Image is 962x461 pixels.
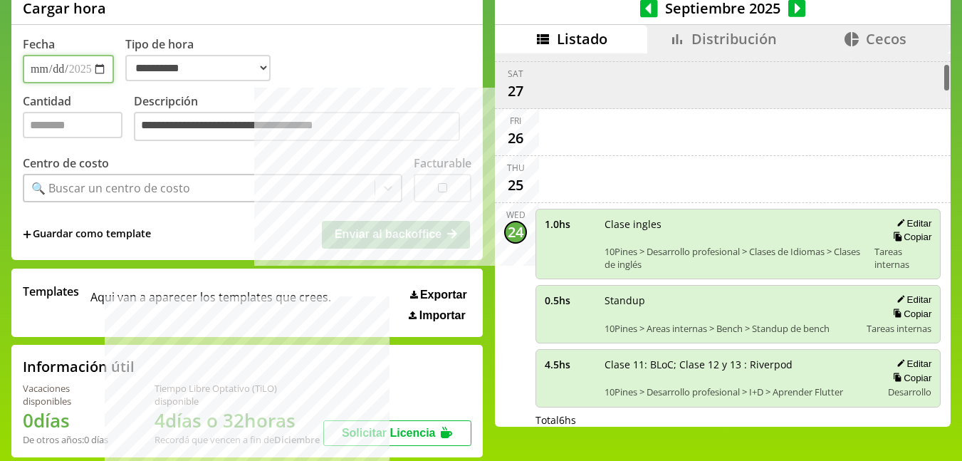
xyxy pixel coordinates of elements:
button: Solicitar Licencia [323,420,471,446]
span: Solicitar Licencia [342,427,436,439]
textarea: Descripción [134,112,460,142]
span: Importar [419,309,466,322]
span: 1.0 hs [545,217,595,231]
h2: Información útil [23,357,135,376]
label: Fecha [23,36,55,52]
h1: 0 días [23,408,120,433]
span: Templates [23,284,79,299]
span: 0.5 hs [545,294,595,307]
div: Recordá que vencen a fin de [155,433,323,446]
button: Editar [892,294,931,306]
div: 25 [504,174,527,197]
span: Tareas internas [867,322,931,335]
div: Sat [508,68,523,80]
span: Standup [605,294,857,307]
input: Cantidad [23,112,122,138]
span: +Guardar como template [23,227,151,242]
span: Desarrollo [888,385,931,398]
b: Diciembre [274,433,320,446]
span: Clase ingles [605,217,864,231]
div: Fri [510,115,521,127]
span: Listado [557,29,607,48]
button: Copiar [889,372,931,384]
span: 10Pines > Areas internas > Bench > Standup de bench [605,322,857,335]
span: Distribución [691,29,777,48]
button: Copiar [889,231,931,243]
span: Clase 11: BLoC; Clase 12 y 13 : Riverpod [605,358,872,371]
span: Aqui van a aparecer los templates que crees. [90,284,331,322]
button: Editar [892,217,931,229]
div: scrollable content [495,53,951,425]
div: Vacaciones disponibles [23,382,120,408]
button: Copiar [889,308,931,320]
span: 4.5 hs [545,358,595,371]
h1: 4 días o 32 horas [155,408,323,433]
span: + [23,227,31,242]
label: Descripción [134,93,471,145]
label: Centro de costo [23,155,109,171]
div: Wed [506,209,526,221]
button: Editar [892,358,931,370]
button: Exportar [406,288,471,302]
div: De otros años: 0 días [23,433,120,446]
span: Cecos [866,29,906,48]
div: Tiempo Libre Optativo (TiLO) disponible [155,382,323,408]
div: Thu [507,162,525,174]
span: 10Pines > Desarrollo profesional > Clases de Idiomas > Clases de inglés [605,245,864,271]
div: Total 6 hs [535,413,941,427]
label: Facturable [414,155,471,171]
div: 🔍 Buscar un centro de costo [31,180,190,196]
span: Exportar [420,289,467,301]
div: 27 [504,80,527,103]
select: Tipo de hora [125,55,271,81]
span: 10Pines > Desarrollo profesional > I+D > Aprender Flutter [605,385,872,398]
div: 26 [504,127,527,150]
div: 24 [504,221,527,244]
span: Tareas internas [874,245,931,271]
label: Tipo de hora [125,36,282,83]
label: Cantidad [23,93,134,145]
